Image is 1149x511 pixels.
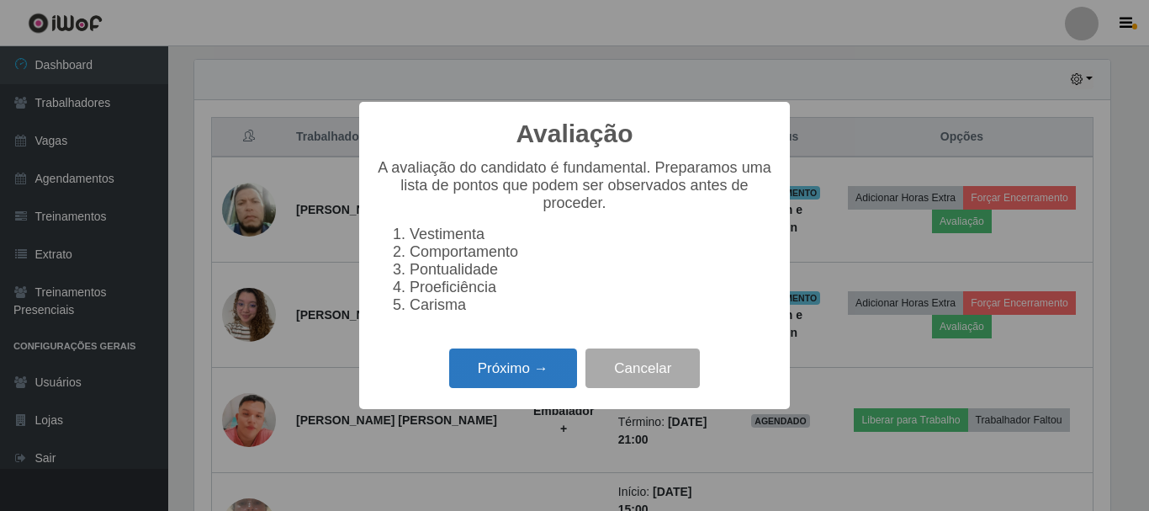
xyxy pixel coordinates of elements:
p: A avaliação do candidato é fundamental. Preparamos uma lista de pontos que podem ser observados a... [376,159,773,212]
button: Próximo → [449,349,577,388]
li: Carisma [410,296,773,314]
li: Pontualidade [410,261,773,279]
li: Comportamento [410,243,773,261]
li: Proeficiência [410,279,773,296]
li: Vestimenta [410,226,773,243]
button: Cancelar [585,349,700,388]
h2: Avaliação [516,119,633,149]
